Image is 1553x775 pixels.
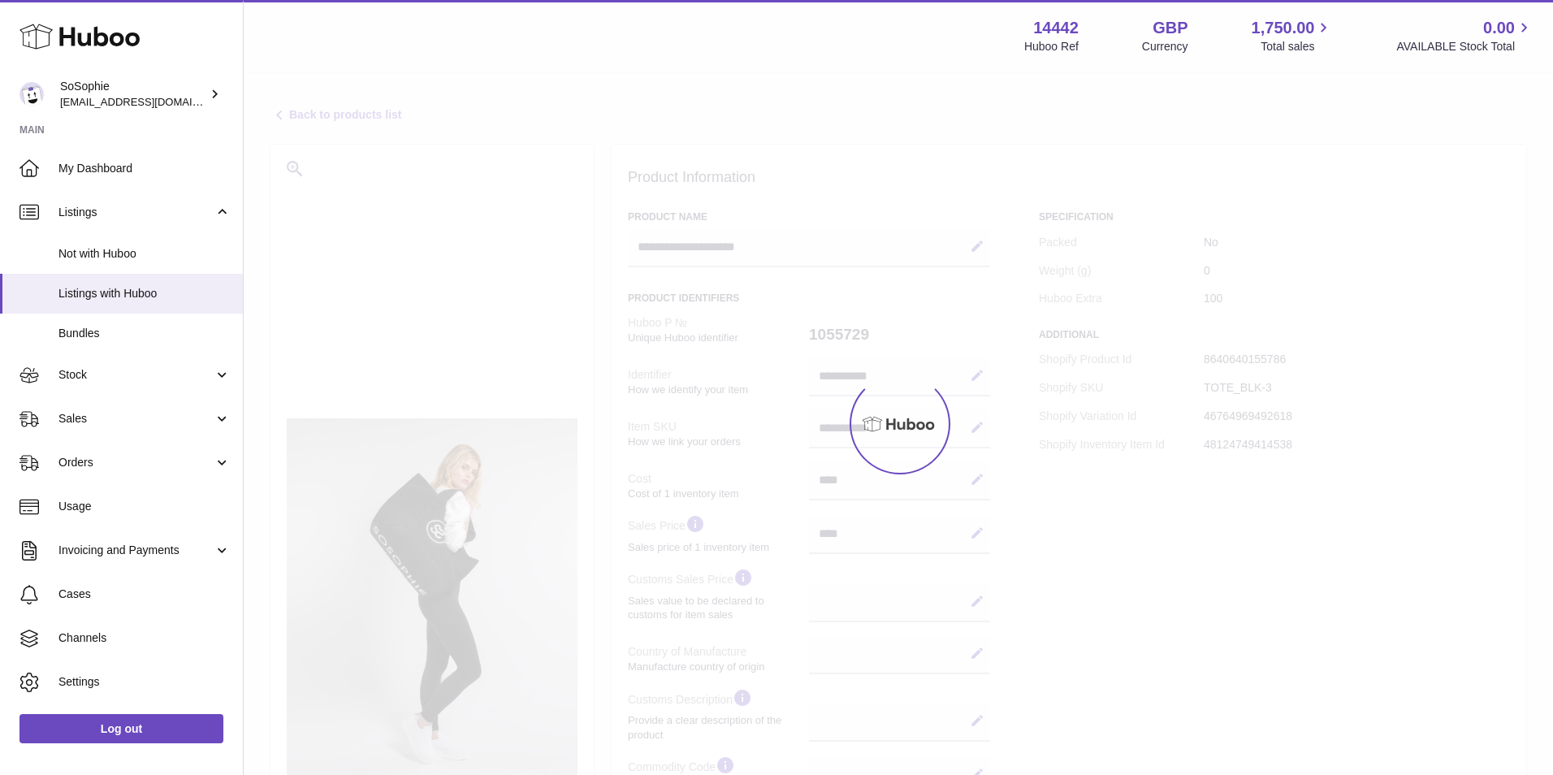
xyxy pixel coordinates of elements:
span: Listings with Huboo [58,286,231,301]
a: 1,750.00 Total sales [1252,17,1334,54]
span: Channels [58,630,231,646]
span: Total sales [1261,39,1333,54]
div: Huboo Ref [1024,39,1079,54]
span: [EMAIL_ADDRESS][DOMAIN_NAME] [60,95,239,108]
strong: 14442 [1033,17,1079,39]
a: Log out [19,714,223,743]
span: AVAILABLE Stock Total [1396,39,1534,54]
strong: GBP [1153,17,1187,39]
span: Stock [58,367,214,383]
span: Sales [58,411,214,426]
span: Usage [58,499,231,514]
span: 1,750.00 [1252,17,1315,39]
span: Not with Huboo [58,246,231,262]
div: Currency [1142,39,1188,54]
span: Invoicing and Payments [58,543,214,558]
span: Cases [58,587,231,602]
span: Settings [58,674,231,690]
img: internalAdmin-14442@internal.huboo.com [19,82,44,106]
a: 0.00 AVAILABLE Stock Total [1396,17,1534,54]
span: Orders [58,455,214,470]
div: SoSophie [60,79,206,110]
span: Listings [58,205,214,220]
span: 0.00 [1483,17,1515,39]
span: Bundles [58,326,231,341]
span: My Dashboard [58,161,231,176]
